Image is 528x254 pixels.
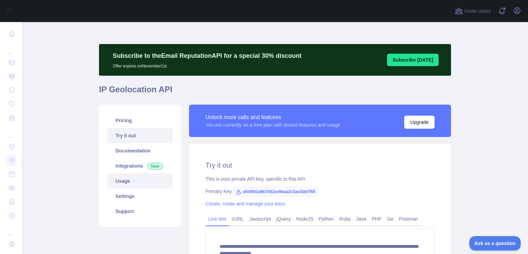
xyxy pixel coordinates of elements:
[107,189,173,204] a: Settings
[107,158,173,173] a: Integrations New
[233,187,318,197] span: a5fd941a9b7042ce94aa2c3ae3bbf768
[206,188,434,195] div: Primary Key:
[369,213,384,224] a: PHP
[404,116,434,129] button: Upgrade
[387,54,439,66] button: Subscribe [DATE]
[107,143,173,158] a: Documentation
[5,41,16,55] div: ...
[107,173,173,189] a: Usage
[113,61,301,69] p: Offer expires on November 1st.
[337,213,353,224] a: Ruby
[396,213,421,224] a: Postman
[464,7,491,15] span: Invite users
[5,125,16,139] div: ...
[107,204,173,219] a: Support
[206,160,434,170] h2: Try it out
[113,51,301,61] p: Subscribe to the Email Reputation API for a special 30 % discount
[147,163,163,170] span: New
[469,236,521,251] iframe: Toggle Customer Support
[206,121,340,128] div: You are currently on a free plan with limited features and usage
[206,201,285,207] a: Create, rotate and manage your keys
[99,84,451,100] h1: IP Geolocation API
[353,213,369,224] a: Java
[293,213,316,224] a: NodeJS
[453,6,492,17] button: Invite users
[107,113,173,128] a: Pricing
[384,213,396,224] a: Go
[229,213,246,224] a: cURL
[5,223,16,237] div: ...
[206,113,340,121] div: Unlock more calls and features
[316,213,337,224] a: Python
[274,213,293,224] a: jQuery
[206,213,229,224] a: Live test
[246,213,274,224] a: Javascript
[206,176,434,182] div: This is your private API key, specific to this API.
[107,128,173,143] a: Try it out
